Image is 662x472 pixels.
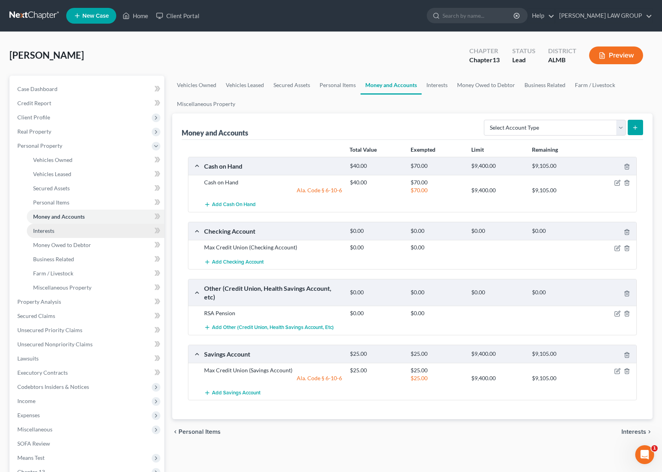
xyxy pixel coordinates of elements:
button: chevron_left Personal Items [172,429,221,435]
a: Personal Items [27,195,164,210]
span: Codebtors Insiders & Notices [17,383,89,390]
a: Help [528,9,554,23]
span: Personal Items [33,199,69,206]
div: $0.00 [407,227,467,235]
span: Client Profile [17,114,50,121]
div: Max Credit Union (Checking Account) [200,243,346,251]
a: Property Analysis [11,295,164,309]
strong: Remaining [532,146,558,153]
i: chevron_left [172,429,179,435]
a: Vehicles Leased [221,76,269,95]
span: Interests [621,429,646,435]
button: Preview [589,46,643,64]
button: Interests chevron_right [621,429,653,435]
a: Credit Report [11,96,164,110]
div: Cash on Hand [200,178,346,186]
div: Chapter [469,56,500,65]
span: Lawsuits [17,355,39,362]
div: $40.00 [346,178,407,186]
div: District [548,46,576,56]
div: $40.00 [346,162,407,170]
span: 13 [493,56,500,63]
div: $0.00 [346,289,407,296]
div: $25.00 [407,350,467,358]
a: Money and Accounts [361,76,422,95]
a: Case Dashboard [11,82,164,96]
div: $0.00 [467,227,528,235]
strong: Total Value [350,146,377,153]
div: $0.00 [467,289,528,296]
a: Home [119,9,152,23]
div: Cash on Hand [200,162,346,170]
a: Business Related [27,252,164,266]
a: Money Owed to Debtor [452,76,520,95]
span: Money Owed to Debtor [33,242,91,248]
span: Business Related [33,256,74,262]
span: Add Checking Account [212,259,264,265]
div: $0.00 [407,309,467,317]
span: Credit Report [17,100,51,106]
a: Secured Assets [27,181,164,195]
div: $0.00 [528,227,589,235]
a: Money and Accounts [27,210,164,224]
span: Executory Contracts [17,369,68,376]
a: Unsecured Nonpriority Claims [11,337,164,351]
div: $9,105.00 [528,162,589,170]
div: $70.00 [407,178,467,186]
i: chevron_right [646,429,653,435]
div: $9,105.00 [528,374,589,382]
span: Vehicles Leased [33,171,71,177]
div: Other (Credit Union, Health Savings Account, etc) [200,284,346,301]
a: Farm / Livestock [27,266,164,281]
span: Interests [33,227,54,234]
span: Property Analysis [17,298,61,305]
a: Unsecured Priority Claims [11,323,164,337]
div: Checking Account [200,227,346,235]
div: $25.00 [407,374,467,382]
div: ALMB [548,56,576,65]
div: $0.00 [346,243,407,251]
span: Secured Assets [33,185,70,191]
span: Add Cash on Hand [212,202,256,208]
a: Vehicles Owned [27,153,164,167]
span: Expenses [17,412,40,418]
span: New Case [82,13,109,19]
span: Unsecured Nonpriority Claims [17,341,93,347]
div: Ala. Code § 6-10-6 [200,374,346,382]
div: Status [512,46,536,56]
a: Vehicles Owned [172,76,221,95]
div: $25.00 [407,366,467,374]
div: $0.00 [346,227,407,235]
div: Max Credit Union (Savings Account) [200,366,346,374]
div: Chapter [469,46,500,56]
button: Add Other (Credit Union, Health Savings Account, etc) [204,320,334,335]
div: Ala. Code § 6-10-6 [200,186,346,194]
a: Vehicles Leased [27,167,164,181]
a: Money Owed to Debtor [27,238,164,252]
div: $9,105.00 [528,186,589,194]
span: Personal Property [17,142,62,149]
span: Unsecured Priority Claims [17,327,82,333]
span: Money and Accounts [33,213,85,220]
div: $25.00 [346,350,407,358]
a: Business Related [520,76,570,95]
div: $9,400.00 [467,374,528,382]
span: Means Test [17,454,45,461]
div: $9,105.00 [528,350,589,358]
a: Secured Assets [269,76,315,95]
span: Personal Items [179,429,221,435]
div: Money and Accounts [182,128,248,138]
a: Miscellaneous Property [172,95,240,113]
span: SOFA Review [17,440,50,447]
input: Search by name... [443,8,515,23]
a: Executory Contracts [11,366,164,380]
div: $25.00 [346,366,407,374]
div: $70.00 [407,162,467,170]
div: $70.00 [407,186,467,194]
div: RSA Pension [200,309,346,317]
a: Client Portal [152,9,203,23]
a: Secured Claims [11,309,164,323]
a: Interests [27,224,164,238]
span: Add Other (Credit Union, Health Savings Account, etc) [212,325,334,331]
div: $9,400.00 [467,350,528,358]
